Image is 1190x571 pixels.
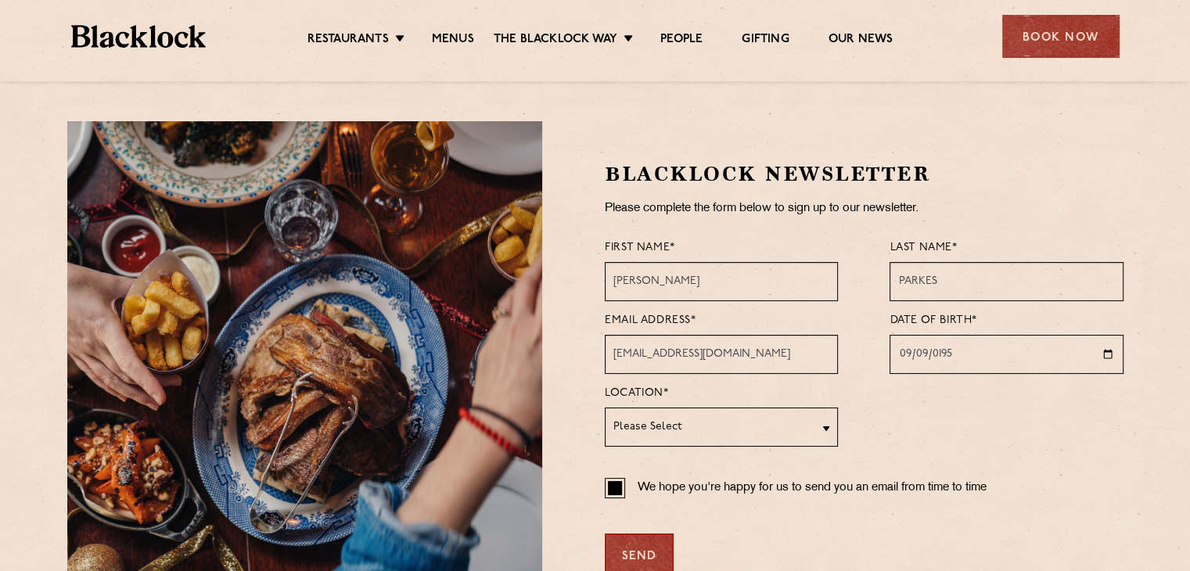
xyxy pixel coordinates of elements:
label: Last name* [890,238,957,258]
a: Our News [829,32,893,49]
label: First name* [605,238,675,258]
a: The Blacklock Way [494,32,617,49]
div: Book Now [1002,15,1120,58]
label: Location* [605,383,668,404]
h2: Blacklock Newsletter [605,160,1123,188]
a: Menus [432,32,474,49]
img: BL_Textured_Logo-footer-cropped.svg [71,25,207,48]
input: Type your first name [605,262,838,301]
p: Please complete the form below to sign up to our newsletter. [605,199,1123,219]
input: Type your last name [890,262,1123,301]
input: Type your date of birth [890,335,1123,374]
label: Date of Birth* [890,311,976,331]
a: People [660,32,703,49]
label: Email Address* [605,311,696,331]
input: Type your email address [605,335,838,374]
p: We hope you're happy for us to send you an email from time to time [638,478,987,498]
a: Restaurants [307,32,389,49]
a: Gifting [742,32,789,49]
